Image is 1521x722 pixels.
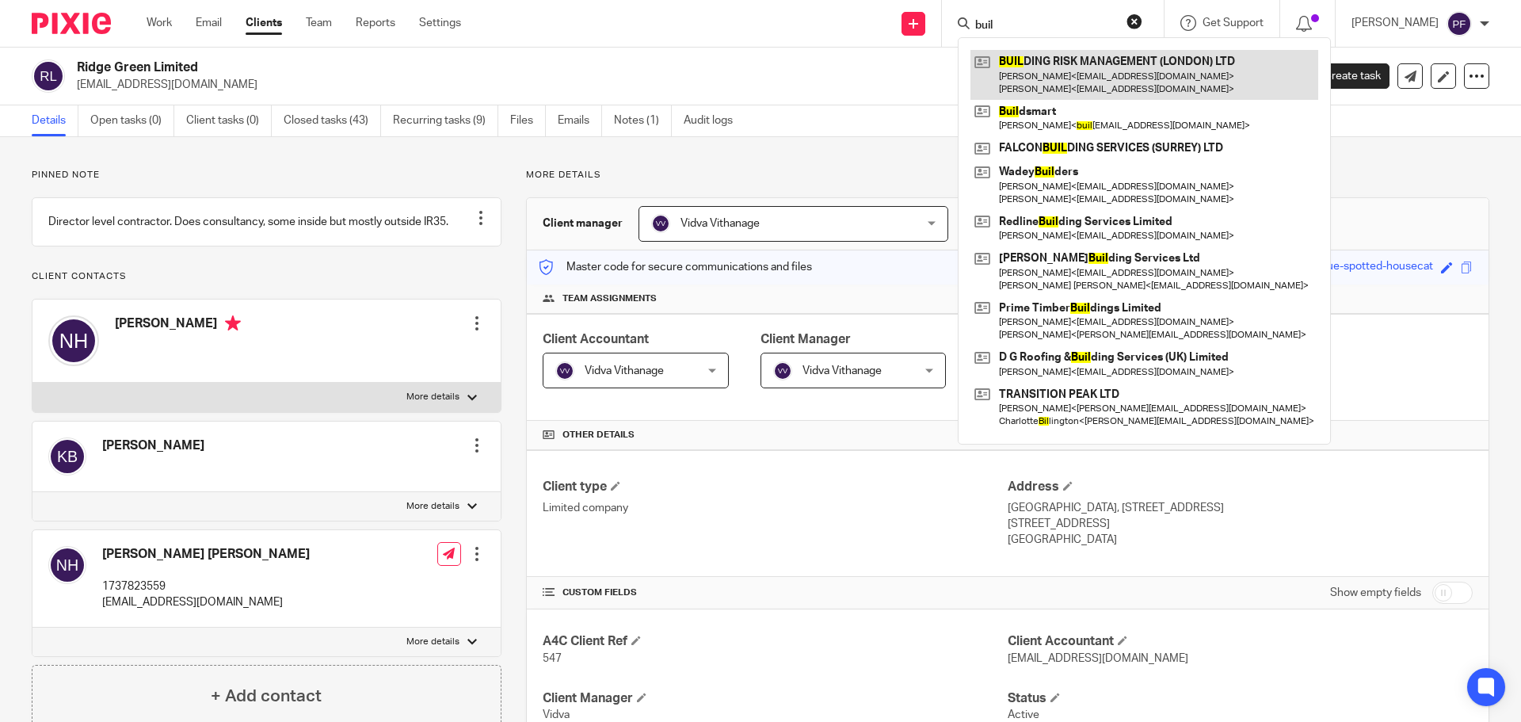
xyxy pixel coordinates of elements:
[406,391,459,403] p: More details
[1298,63,1389,89] a: Create task
[558,105,602,136] a: Emails
[48,437,86,476] img: svg%3E
[510,105,546,136] a: Files
[1203,17,1264,29] span: Get Support
[543,690,1008,707] h4: Client Manager
[562,429,635,441] span: Other details
[419,15,461,31] a: Settings
[393,105,498,136] a: Recurring tasks (9)
[543,500,1008,516] p: Limited company
[48,315,99,366] img: svg%3E
[102,579,310,594] p: 1737823559
[1008,500,1473,516] p: [GEOGRAPHIC_DATA], [STREET_ADDRESS]
[555,361,574,380] img: svg%3E
[1008,653,1188,664] span: [EMAIL_ADDRESS][DOMAIN_NAME]
[1008,709,1039,720] span: Active
[102,546,310,563] h4: [PERSON_NAME] [PERSON_NAME]
[543,633,1008,650] h4: A4C Client Ref
[77,77,1274,93] p: [EMAIL_ADDRESS][DOMAIN_NAME]
[90,105,174,136] a: Open tasks (0)
[543,586,1008,599] h4: CUSTOM FIELDS
[115,315,241,335] h4: [PERSON_NAME]
[406,636,459,648] p: More details
[356,15,395,31] a: Reports
[77,59,1035,76] h2: Ridge Green Limited
[1008,633,1473,650] h4: Client Accountant
[48,546,86,584] img: svg%3E
[1351,15,1439,31] p: [PERSON_NAME]
[1008,479,1473,495] h4: Address
[974,19,1116,33] input: Search
[186,105,272,136] a: Client tasks (0)
[102,594,310,610] p: [EMAIL_ADDRESS][DOMAIN_NAME]
[539,259,812,275] p: Master code for secure communications and files
[225,315,241,331] i: Primary
[196,15,222,31] a: Email
[802,365,882,376] span: Vidva Vithanage
[543,333,649,346] span: Client Accountant
[760,333,851,346] span: Client Manager
[1008,532,1473,548] p: [GEOGRAPHIC_DATA]
[585,365,664,376] span: Vidva Vithanage
[543,216,623,231] h3: Client manager
[1447,11,1472,36] img: svg%3E
[614,105,672,136] a: Notes (1)
[543,709,570,720] span: Vidva
[246,15,282,31] a: Clients
[211,684,322,709] h4: + Add contact
[773,361,792,380] img: svg%3E
[32,270,501,283] p: Client contacts
[562,292,657,305] span: Team assignments
[526,169,1489,181] p: More details
[651,214,670,233] img: svg%3E
[543,653,562,664] span: 547
[680,218,760,229] span: Vidva Vithanage
[1008,690,1473,707] h4: Status
[1008,516,1473,532] p: [STREET_ADDRESS]
[406,500,459,513] p: More details
[32,169,501,181] p: Pinned note
[284,105,381,136] a: Closed tasks (43)
[32,105,78,136] a: Details
[102,437,204,454] h4: [PERSON_NAME]
[543,479,1008,495] h4: Client type
[32,59,65,93] img: svg%3E
[684,105,745,136] a: Audit logs
[32,13,111,34] img: Pixie
[1126,13,1142,29] button: Clear
[147,15,172,31] a: Work
[1330,585,1421,601] label: Show empty fields
[306,15,332,31] a: Team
